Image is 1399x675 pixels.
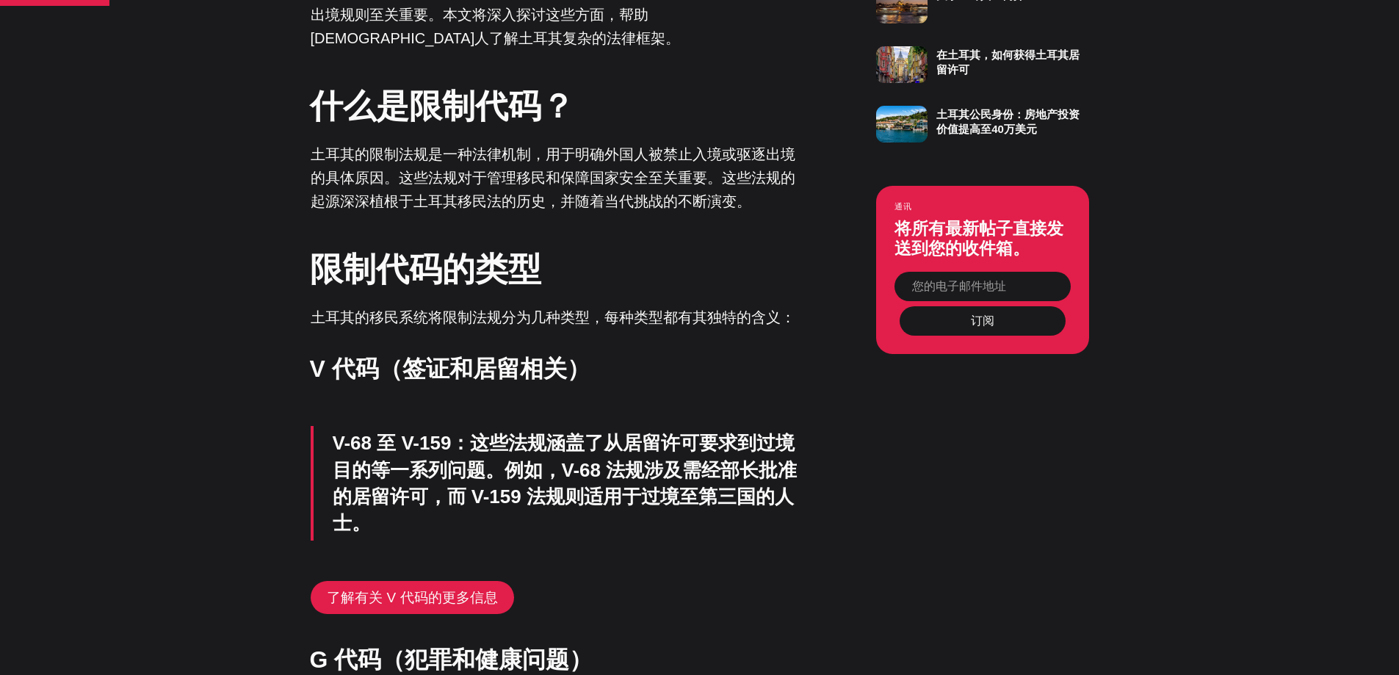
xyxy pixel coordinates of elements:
[894,219,1063,259] font: 将所有最新帖子直接发送到您的收件箱。
[327,590,497,605] font: 了解有关 V 代码的更多信息
[310,355,590,382] font: V 代码（签证和居留相关）
[311,146,795,209] font: 土耳其的限制法规是一种法律机制，用于明确外国人被禁止入境或驱逐出境的具体原因。这些法规对于管理移民和保障国家安全至关重要。这些法规的起源深深植根于土耳其移民法的历史，并随着当代挑战的不断演变。
[894,272,1071,301] input: 您的电子邮件地址
[971,314,994,327] font: 订阅
[311,309,795,325] font: 土耳其的移民系统将限制法规分为几种类型，每种类型都有其独特的含义：
[333,432,452,454] font: V-68 至 V-159
[311,581,515,615] a: 了解有关 V 代码的更多信息
[310,250,541,288] font: 限制代码的类型
[310,646,593,673] font: G 代码（犯罪和健康问题）
[310,87,574,125] font: 什么是限制代码？
[900,306,1066,336] button: 订阅
[936,108,1080,135] font: 土耳其公民身份：房地产投资价值提高至40万美元
[936,48,1080,76] font: 在土耳其，如何获得土耳其居留许可
[876,99,1089,148] a: 土耳其公民身份：房地产投资价值提高至40万美元
[333,432,798,534] font: ：这些法规涵盖了从居留许可要求到过境目的等一系列问题。例如，V-68 法规涉及需经部长批准的居留许可，而 V-159 法规则适用于过境至第三国的人士。
[876,40,1089,89] a: 在土耳其，如何获得土耳其居留许可
[894,202,912,211] font: 通讯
